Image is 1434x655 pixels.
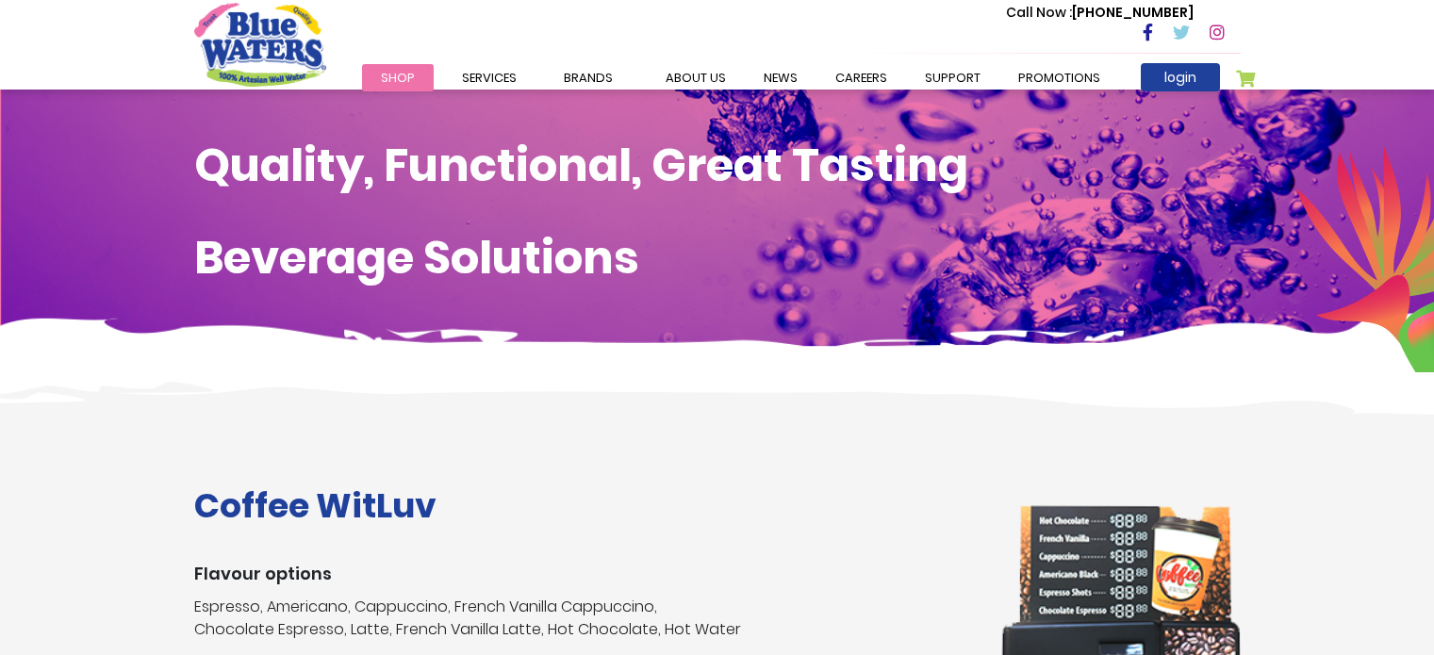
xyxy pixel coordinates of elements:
span: Services [462,69,517,87]
p: [PHONE_NUMBER] [1006,3,1194,23]
h1: Beverage Solutions [194,231,1241,286]
h1: Quality, Functional, Great Tasting [194,139,1241,193]
a: support [906,64,999,91]
h3: Flavour options [194,564,972,584]
a: store logo [194,3,326,86]
h1: Coffee WitLuv [194,485,972,526]
a: login [1141,63,1220,91]
span: Shop [381,69,415,87]
p: Espresso, Americano, Cappuccino, French Vanilla Cappuccino, Chocolate Espresso, Latte, French Van... [194,596,972,641]
a: Promotions [999,64,1119,91]
span: Call Now : [1006,3,1072,22]
span: Brands [564,69,613,87]
a: about us [647,64,745,91]
a: careers [816,64,906,91]
a: News [745,64,816,91]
